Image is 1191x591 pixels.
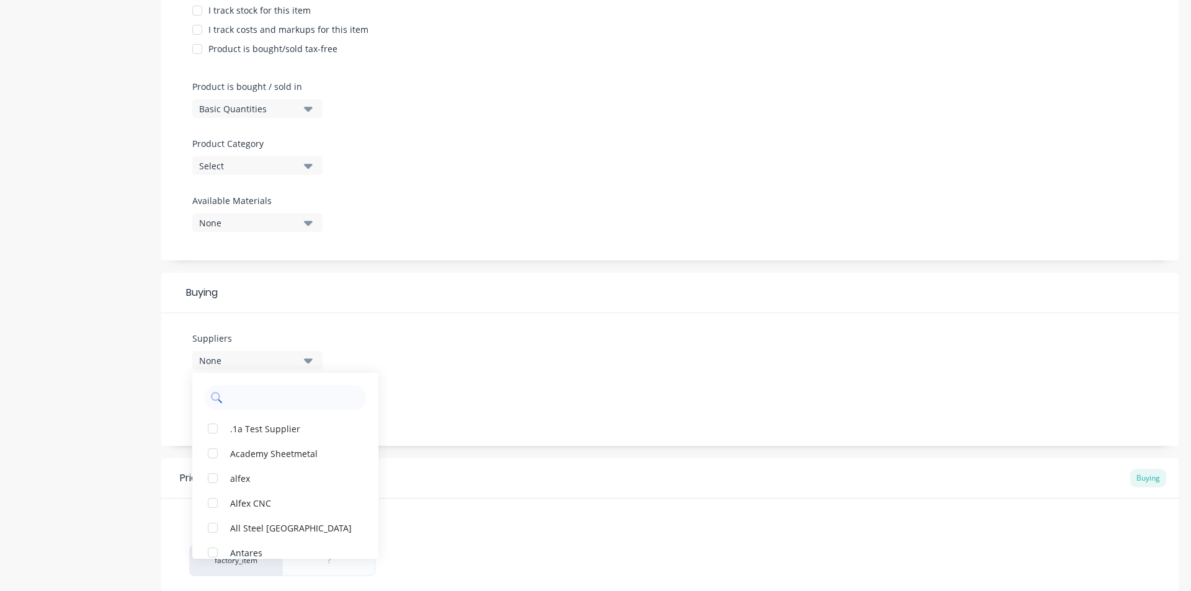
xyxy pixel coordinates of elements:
[202,555,270,566] div: factory_item
[208,23,368,36] div: I track costs and markups for this item
[192,332,323,345] label: Suppliers
[192,194,323,207] label: Available Materials
[161,273,1179,313] div: Buying
[199,216,298,229] div: None
[230,496,354,509] div: Alfex CNC
[208,42,337,55] div: Product is bought/sold tax-free
[180,471,212,486] div: Pricing
[199,159,298,172] div: Select
[189,545,375,576] div: factory_item
[189,520,282,545] div: Xero Item #
[230,521,354,534] div: All Steel [GEOGRAPHIC_DATA]
[192,99,323,118] button: Basic Quantities
[199,102,298,115] div: Basic Quantities
[1130,469,1166,487] div: Buying
[230,422,354,435] div: .1a Test Supplier
[192,80,316,93] label: Product is bought / sold in
[192,137,316,150] label: Product Category
[192,156,323,175] button: Select
[230,447,354,460] div: Academy Sheetmetal
[230,546,354,559] div: Antares
[230,471,354,484] div: alfex
[208,4,311,17] div: I track stock for this item
[199,354,298,367] div: None
[192,213,323,232] button: None
[192,351,323,370] button: None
